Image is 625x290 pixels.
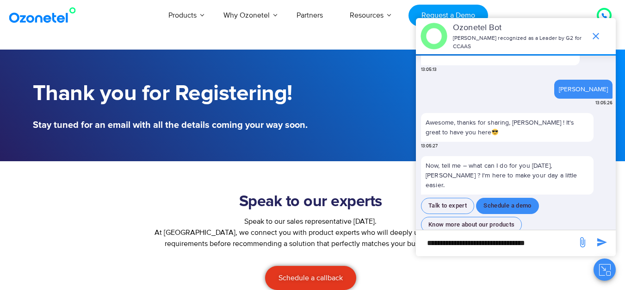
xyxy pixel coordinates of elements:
button: Schedule a demo [476,198,539,214]
p: [PERSON_NAME] recognized as a Leader by G2 for CCAAS [453,34,586,51]
h2: Speak to our experts [147,193,475,211]
button: Talk to expert [421,198,474,214]
p: Ozonetel Bot [453,22,586,34]
p: Now, tell me – what can I do for you [DATE], [PERSON_NAME] ? I'm here to make your day a little e... [421,156,594,195]
p: Awesome, thanks for sharing, [PERSON_NAME] ! It's great to have you here [426,118,589,137]
span: 13:05:13 [421,66,437,73]
span: 13:05:27 [421,143,438,150]
span: 13:05:26 [595,100,613,107]
a: Request a Demo [408,5,488,26]
span: Schedule a callback [278,274,343,282]
h5: Stay tuned for an email with all the details coming your way soon. [33,120,308,130]
p: At [GEOGRAPHIC_DATA], we connect you with product experts who will deeply understand your require... [147,227,475,249]
a: Schedule a callback [265,266,356,290]
div: Speak to our sales representative [DATE]. [147,216,475,227]
span: end chat or minimize [587,27,605,45]
h1: Thank you for Registering! [33,81,308,107]
img: 😎 [492,129,498,135]
img: header [421,23,447,50]
button: Close chat [594,258,616,281]
span: send message [593,233,611,252]
span: send message [573,233,592,252]
div: new-msg-input [421,235,572,252]
div: [PERSON_NAME] [559,84,608,94]
button: Know more about our products [421,217,522,233]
